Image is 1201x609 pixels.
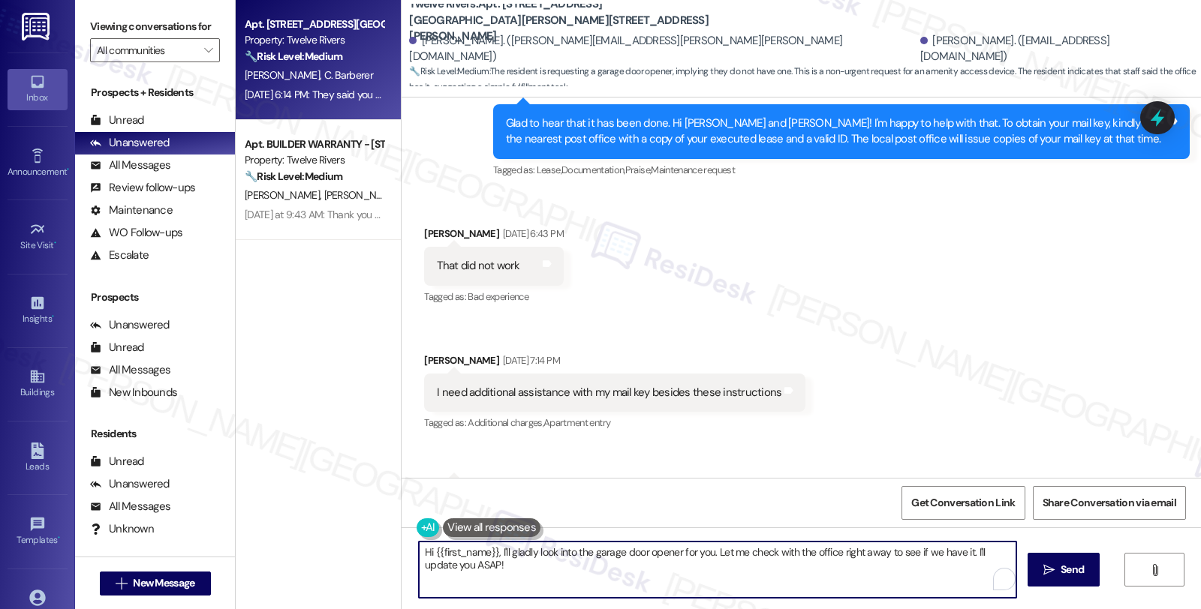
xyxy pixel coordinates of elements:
span: C. Barberer [324,68,373,82]
div: Tagged as: [493,159,1190,181]
span: Get Conversation Link [911,495,1015,511]
span: Bad experience [468,290,528,303]
span: [PERSON_NAME] [324,188,404,202]
div: Unknown [90,521,154,537]
span: • [67,164,69,175]
button: Share Conversation via email [1033,486,1186,520]
span: Maintenance request [651,163,735,176]
strong: 🔧 Risk Level: Medium [245,169,342,183]
div: Unanswered [90,476,170,492]
div: [DATE] at 9:43 AM: Thank you for your message. Our offices are currently closed, but we will cont... [245,208,1166,221]
i:  [116,577,127,589]
div: New Inbounds [90,385,177,400]
a: Leads [8,438,68,478]
a: Site Visit • [8,217,68,257]
div: [DATE] 6:14 PM: They said you had it at the office [245,88,455,101]
span: [PERSON_NAME] [245,68,324,82]
div: [PERSON_NAME]. ([PERSON_NAME][EMAIL_ADDRESS][PERSON_NAME][PERSON_NAME][DOMAIN_NAME]) [409,33,917,65]
a: Inbox [8,69,68,109]
div: Glad to hear that it has been done. Hi [PERSON_NAME] and [PERSON_NAME]! I'm happy to help with th... [506,115,1166,148]
span: • [52,311,54,322]
span: New Message [133,575,194,591]
div: Apt. BUILDER WARRANTY - [STREET_ADDRESS][GEOGRAPHIC_DATA][STREET_ADDRESS] [245,136,384,152]
span: Lease , [537,163,561,176]
div: [DATE] 6:43 PM [499,226,564,241]
div: Unanswered [90,135,170,151]
div: [DATE] 7:14 PM [499,352,560,368]
div: Tagged as: [424,412,805,433]
strong: 🔧 Risk Level: Medium [245,49,342,63]
textarea: To enrich screen reader interactions, please activate Accessibility in Grammarly extension settings [419,541,1016,598]
div: All Messages [90,157,170,173]
div: Unread [90,454,144,469]
div: WO Follow-ups [90,225,182,241]
div: Review follow-ups [90,180,195,196]
div: That did not work [437,258,519,274]
span: Share Conversation via email [1043,495,1176,511]
div: [PERSON_NAME]. ([EMAIL_ADDRESS][DOMAIN_NAME]) [920,33,1190,65]
input: All communities [97,38,196,62]
span: [PERSON_NAME] [245,188,324,202]
div: [PERSON_NAME] [424,352,805,373]
div: Escalate [90,247,149,263]
div: I need additional assistance with my mail key besides these instructions [437,385,781,400]
span: Apartment entry [543,416,610,429]
span: • [54,238,56,248]
div: Unread [90,340,144,355]
span: Documentation , [561,163,625,176]
div: Prospects + Residents [75,85,235,100]
div: Property: Twelve Rivers [245,152,384,168]
i:  [1149,564,1160,576]
div: Unread [90,112,144,128]
a: Templates • [8,511,68,552]
button: Get Conversation Link [902,486,1025,520]
a: Insights • [8,290,68,331]
div: All Messages [90,499,170,514]
i:  [204,44,212,56]
label: Viewing conversations for [90,15,220,38]
span: Additional charges , [468,416,543,429]
div: Maintenance [90,202,173,218]
span: : The resident is requesting a garage door opener, implying they do not have one. This is a non-u... [409,64,1201,96]
div: Prospects [75,289,235,305]
span: Praise , [625,163,651,176]
div: Property: Twelve Rivers [245,32,384,48]
div: Apt. [STREET_ADDRESS][GEOGRAPHIC_DATA][PERSON_NAME][STREET_ADDRESS][PERSON_NAME] [245,16,384,32]
a: Buildings [8,364,68,404]
span: • [58,532,60,543]
strong: 🔧 Risk Level: Medium [409,65,489,77]
img: ResiDesk Logo [22,13,53,40]
div: [PERSON_NAME] [424,226,563,247]
div: Tagged as: [424,286,563,307]
button: New Message [100,571,211,595]
span: Send [1061,562,1084,577]
div: Residents [75,426,235,442]
i:  [1043,564,1055,576]
div: Unanswered [90,317,170,333]
div: All Messages [90,362,170,378]
button: Send [1028,553,1100,586]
